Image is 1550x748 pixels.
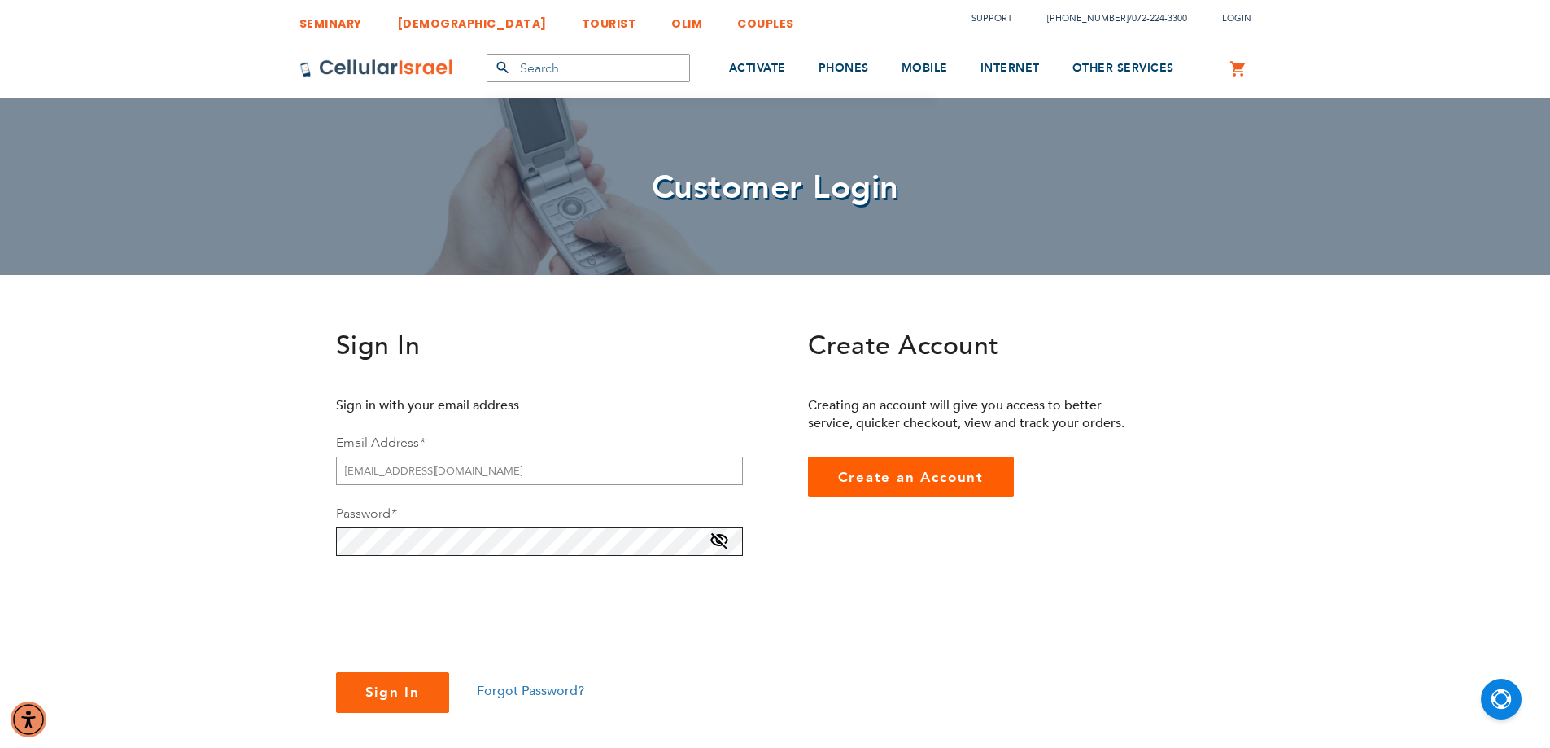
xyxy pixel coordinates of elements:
[980,60,1040,76] span: INTERNET
[808,396,1137,432] p: Creating an account will give you access to better service, quicker checkout, view and track your...
[1031,7,1187,30] li: /
[971,12,1012,24] a: Support
[819,60,869,76] span: PHONES
[729,60,786,76] span: ACTIVATE
[1072,60,1174,76] span: OTHER SERVICES
[737,4,794,34] a: COUPLES
[397,4,547,34] a: [DEMOGRAPHIC_DATA]
[671,4,702,34] a: OLIM
[11,702,46,737] div: Accessibility Menu
[808,457,1015,497] a: Create an Account
[819,38,869,99] a: PHONES
[299,59,454,78] img: Cellular Israel Logo
[902,38,948,99] a: MOBILE
[902,60,948,76] span: MOBILE
[299,4,362,34] a: SEMINARY
[980,38,1040,99] a: INTERNET
[1047,12,1129,24] a: [PHONE_NUMBER]
[336,457,743,485] input: Email
[477,682,584,700] a: Forgot Password?
[582,4,637,34] a: TOURIST
[336,396,666,414] p: Sign in with your email address
[487,54,690,82] input: Search
[365,683,421,702] span: Sign In
[1222,12,1251,24] span: Login
[336,575,583,639] iframe: reCAPTCHA
[336,672,450,713] button: Sign In
[652,165,899,210] span: Customer Login
[1072,38,1174,99] a: OTHER SERVICES
[336,505,396,523] label: Password
[336,434,425,452] label: Email Address
[838,468,985,487] span: Create an Account
[1132,12,1187,24] a: 072-224-3300
[808,328,999,364] span: Create Account
[729,38,786,99] a: ACTIVATE
[336,328,421,364] span: Sign In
